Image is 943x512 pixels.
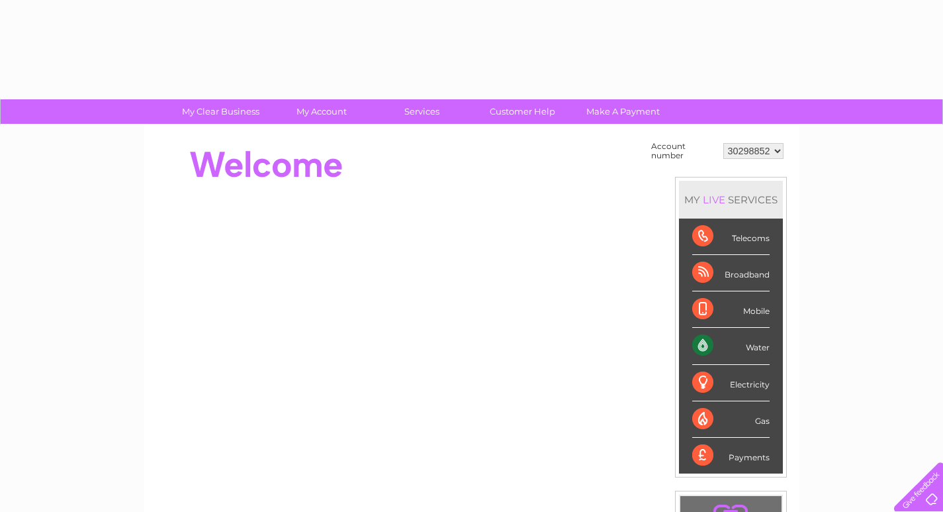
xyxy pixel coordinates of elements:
[468,99,577,124] a: Customer Help
[692,219,770,255] div: Telecoms
[648,138,720,164] td: Account number
[692,401,770,438] div: Gas
[692,328,770,364] div: Water
[679,181,783,219] div: MY SERVICES
[692,365,770,401] div: Electricity
[692,255,770,291] div: Broadband
[692,291,770,328] div: Mobile
[692,438,770,474] div: Payments
[700,193,728,206] div: LIVE
[367,99,476,124] a: Services
[267,99,376,124] a: My Account
[568,99,678,124] a: Make A Payment
[166,99,275,124] a: My Clear Business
